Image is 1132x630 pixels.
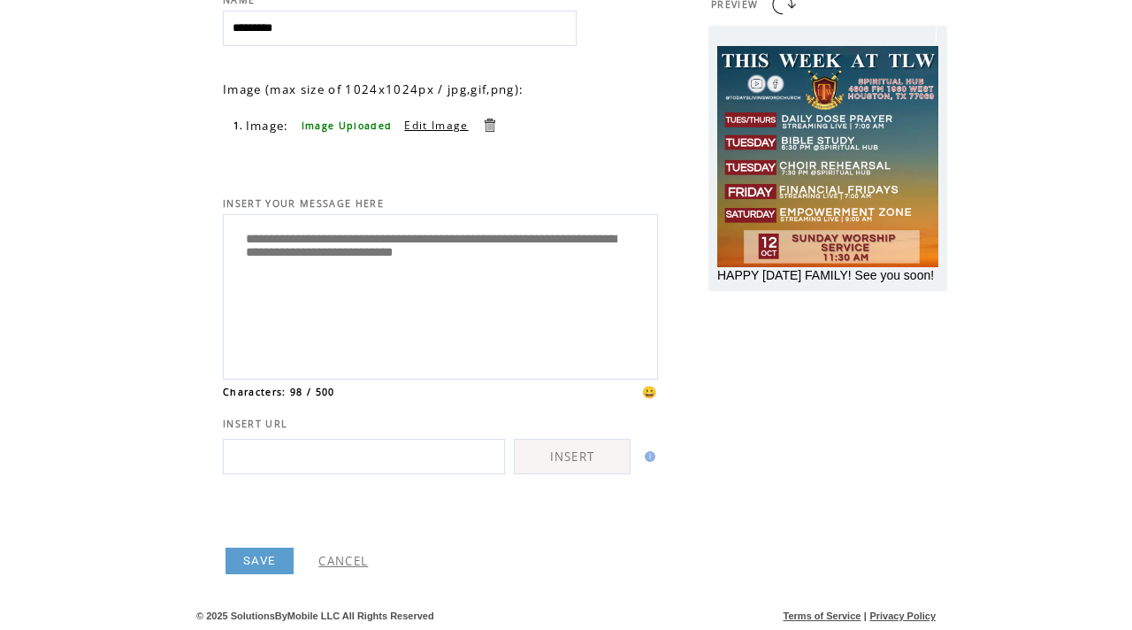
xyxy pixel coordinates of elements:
span: Image: [246,118,289,134]
a: Edit Image [404,118,468,133]
span: Image Uploaded [302,119,393,132]
img: help.gif [639,451,655,462]
span: INSERT YOUR MESSAGE HERE [223,197,384,210]
span: INSERT URL [223,418,287,430]
span: © 2025 SolutionsByMobile LLC All Rights Reserved [196,611,434,621]
a: Privacy Policy [869,611,936,621]
a: Delete this item [481,117,498,134]
a: Terms of Service [784,611,861,621]
span: 1. [233,119,244,132]
span: Characters: 98 / 500 [223,386,335,398]
span: 😀 [642,384,658,400]
a: CANCEL [318,553,368,569]
span: HAPPY [DATE] FAMILY! See you soon! [717,268,934,282]
a: SAVE [226,548,294,574]
a: INSERT [514,439,631,474]
span: Image (max size of 1024x1024px / jpg,gif,png): [223,81,524,97]
span: | [864,611,867,621]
